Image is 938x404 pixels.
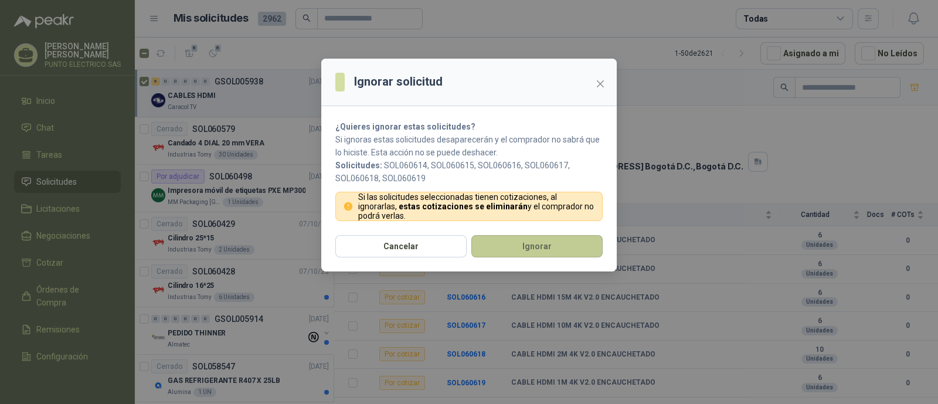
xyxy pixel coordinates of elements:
button: Close [591,74,610,93]
p: Si ignoras estas solicitudes desaparecerán y el comprador no sabrá que lo hiciste. Esta acción no... [335,133,603,159]
strong: estas cotizaciones se eliminarán [399,202,528,211]
button: Ignorar [471,235,603,257]
button: Cancelar [335,235,467,257]
b: Solicitudes: [335,161,382,170]
p: Si las solicitudes seleccionadas tienen cotizaciones, al ignorarlas, y el comprador no podrá verlas. [358,192,596,220]
p: SOL060614, SOL060615, SOL060616, SOL060617, SOL060618, SOL060619 [335,159,603,185]
span: close [596,79,605,89]
strong: ¿Quieres ignorar estas solicitudes? [335,122,475,131]
h3: Ignorar solicitud [354,73,443,91]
